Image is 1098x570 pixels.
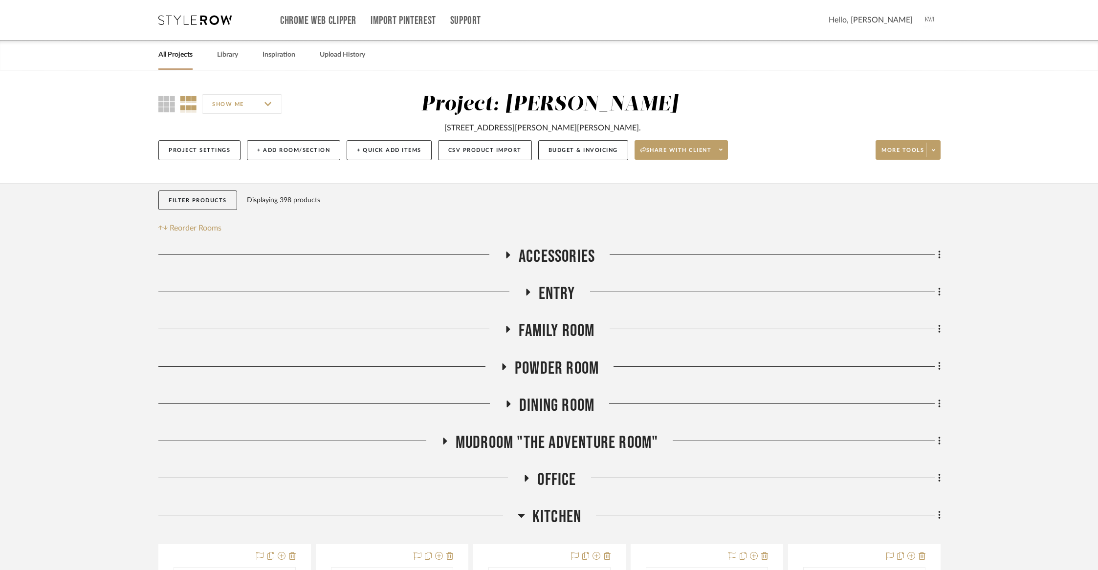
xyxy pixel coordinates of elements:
[320,48,365,62] a: Upload History
[247,140,340,160] button: + Add Room/Section
[444,122,641,134] div: [STREET_ADDRESS][PERSON_NAME][PERSON_NAME].
[450,17,481,25] a: Support
[438,140,532,160] button: CSV Product Import
[640,147,712,161] span: Share with client
[421,94,678,115] div: Project: [PERSON_NAME]
[158,48,193,62] a: All Projects
[515,358,599,379] span: Powder Room
[456,432,659,453] span: Mudroom "The Adventure Room"
[158,140,241,160] button: Project Settings
[519,246,595,267] span: Accessories
[247,190,320,210] div: Displaying 398 products
[170,222,221,234] span: Reorder Rooms
[158,190,237,211] button: Filter Products
[263,48,295,62] a: Inspiration
[532,507,581,528] span: Kitchen
[829,14,913,26] span: Hello, [PERSON_NAME]
[158,222,221,234] button: Reorder Rooms
[347,140,432,160] button: + Quick Add Items
[217,48,238,62] a: Library
[371,17,436,25] a: Import Pinterest
[635,140,728,160] button: Share with client
[920,10,941,30] img: avatar
[876,140,941,160] button: More tools
[280,17,356,25] a: Chrome Web Clipper
[519,320,594,341] span: Family Room
[538,140,628,160] button: Budget & Invoicing
[539,283,575,304] span: Entry
[519,395,594,416] span: Dining Room
[881,147,924,161] span: More tools
[537,469,576,490] span: Office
